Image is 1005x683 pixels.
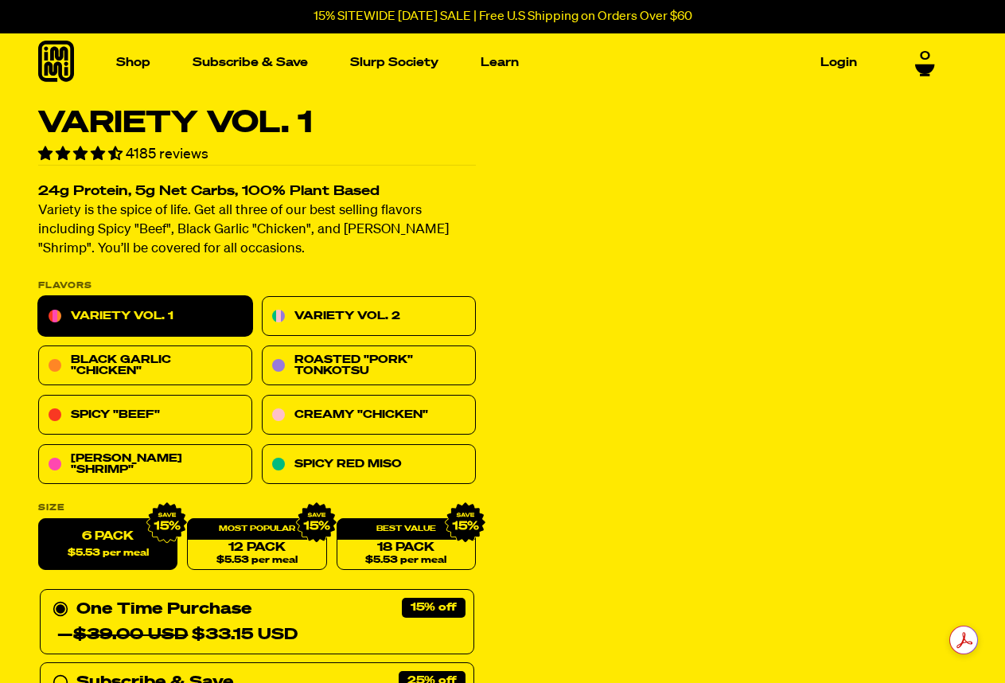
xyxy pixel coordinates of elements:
[38,282,476,291] p: Flavors
[314,10,692,24] p: 15% SITEWIDE [DATE] SALE | Free U.S Shipping on Orders Over $60
[337,519,476,571] a: 18 Pack$5.53 per meal
[38,297,252,337] a: Variety Vol. 1
[38,504,476,513] label: Size
[365,556,446,566] span: $5.53 per meal
[262,396,476,435] a: Creamy "Chicken"
[445,502,486,544] img: IMG_9632.png
[474,50,525,75] a: Learn
[68,548,149,559] span: $5.53 per meal
[38,147,126,162] span: 4.55 stars
[262,297,476,337] a: Variety Vol. 2
[38,185,476,199] h2: 24g Protein, 5g Net Carbs, 100% Plant Based
[814,50,863,75] a: Login
[38,445,252,485] a: [PERSON_NAME] "Shrimp"
[915,49,935,76] a: 0
[38,346,252,386] a: Black Garlic "Chicken"
[110,50,157,75] a: Shop
[38,202,476,260] p: Variety is the spice of life. Get all three of our best selling flavors including Spicy "Beef", B...
[186,50,314,75] a: Subscribe & Save
[53,597,462,648] div: One Time Purchase
[38,396,252,435] a: Spicy "Beef"
[262,445,476,485] a: Spicy Red Miso
[216,556,298,566] span: $5.53 per meal
[295,502,337,544] img: IMG_9632.png
[187,519,326,571] a: 12 Pack$5.53 per meal
[38,519,177,571] label: 6 Pack
[57,623,298,648] div: — $33.15 USD
[110,33,863,92] nav: Main navigation
[344,50,445,75] a: Slurp Society
[920,49,930,64] span: 0
[38,108,476,139] h1: Variety Vol. 1
[126,147,208,162] span: 4185 reviews
[73,627,188,643] del: $39.00 USD
[146,502,188,544] img: IMG_9632.png
[262,346,476,386] a: Roasted "Pork" Tonkotsu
